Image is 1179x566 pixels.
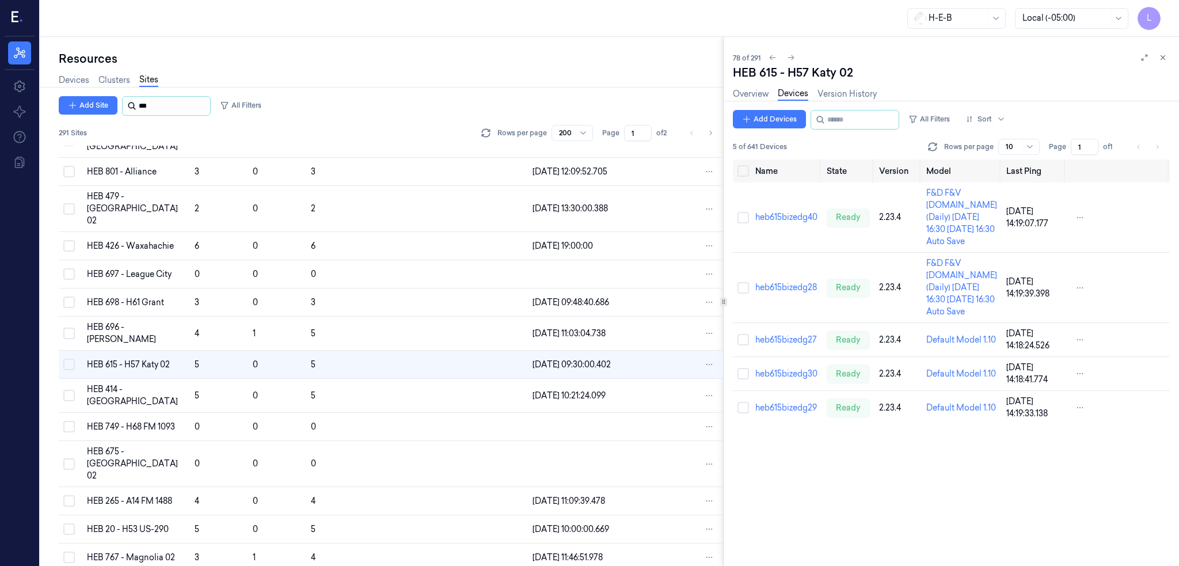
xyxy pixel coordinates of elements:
[311,458,316,469] span: 0
[195,421,200,432] span: 0
[253,203,258,214] span: 0
[87,297,185,309] div: HEB 698 - H61 Grant
[59,51,723,67] div: Resources
[737,334,749,345] button: Select row
[755,335,817,345] a: heb615bizedg27
[311,269,316,279] span: 0
[311,390,315,401] span: 5
[63,268,75,280] button: Select row
[311,552,315,563] span: 4
[778,88,808,101] a: Devices
[533,166,607,177] span: [DATE] 12:09:52.705
[533,328,606,339] span: [DATE] 11:03:04.738
[755,369,817,379] a: heb615bizedg30
[63,552,75,563] button: Select row
[63,240,75,252] button: Select row
[755,282,817,293] a: heb615bizedg28
[195,458,200,469] span: 0
[311,359,315,370] span: 5
[253,496,258,506] span: 0
[63,390,75,401] button: Select row
[253,390,258,401] span: 0
[702,125,718,141] button: Go to next page
[63,495,75,507] button: Select row
[195,359,199,370] span: 5
[59,128,87,138] span: 291 Sites
[87,383,185,408] div: HEB 414 - [GEOGRAPHIC_DATA]
[533,241,593,251] span: [DATE] 19:00:00
[827,398,870,417] div: ready
[195,552,199,563] span: 3
[533,297,609,307] span: [DATE] 09:48:40.686
[311,496,315,506] span: 4
[253,297,258,307] span: 0
[874,159,922,183] th: Version
[602,128,619,138] span: Page
[737,368,749,379] button: Select row
[63,166,75,177] button: Select row
[926,187,997,248] div: F&D F&V [DOMAIN_NAME] (Daily) [DATE] 16:30 [DATE] 16:30 Auto Save
[879,368,917,380] div: 2.23.4
[656,128,675,138] span: of 2
[59,96,117,115] button: Add Site
[1138,7,1161,30] button: L
[311,524,315,534] span: 5
[195,524,199,534] span: 5
[87,359,185,371] div: HEB 615 - H57 Katy 02
[879,334,917,346] div: 2.23.4
[87,240,185,252] div: HEB 426 - Waxahachie
[139,74,158,87] a: Sites
[253,166,258,177] span: 0
[879,282,917,294] div: 2.23.4
[195,297,199,307] span: 3
[827,331,870,349] div: ready
[755,212,817,222] a: heb615bizedg40
[63,328,75,339] button: Select row
[87,421,185,433] div: HEB 749 - H68 FM 1093
[1006,206,1062,230] div: [DATE] 14:19:07.177
[1006,396,1062,420] div: [DATE] 14:19:33.138
[926,334,997,346] div: Default Model 1.10
[311,135,315,146] span: 3
[755,402,817,413] a: heb615bizedg29
[63,458,75,470] button: Select row
[63,297,75,308] button: Select row
[311,421,316,432] span: 0
[195,203,199,214] span: 2
[87,552,185,564] div: HEB 767 - Magnolia 02
[87,268,185,280] div: HEB 697 - League City
[311,203,315,214] span: 2
[311,241,315,251] span: 6
[253,241,258,251] span: 0
[1103,142,1121,152] span: of 1
[533,524,609,534] span: [DATE] 10:00:00.669
[253,421,258,432] span: 0
[63,359,75,370] button: Select row
[733,53,761,63] span: 78 of 291
[497,128,547,138] p: Rows per page
[253,458,258,469] span: 0
[533,552,603,563] span: [DATE] 11:46:51.978
[195,390,199,401] span: 5
[215,96,266,115] button: All Filters
[737,212,749,223] button: Select row
[1049,142,1066,152] span: Page
[827,208,870,227] div: ready
[1006,328,1062,352] div: [DATE] 14:18:24.526
[751,159,822,183] th: Name
[926,402,997,414] div: Default Model 1.10
[817,88,877,100] a: Version History
[87,495,185,507] div: HEB 265 - A14 FM 1488
[533,496,605,506] span: [DATE] 11:09:39.478
[87,191,185,227] div: HEB 479 - [GEOGRAPHIC_DATA] 02
[253,359,258,370] span: 0
[827,364,870,383] div: ready
[533,359,611,370] span: [DATE] 09:30:00.402
[253,524,258,534] span: 0
[311,328,315,339] span: 5
[926,257,997,318] div: F&D F&V [DOMAIN_NAME] (Daily) [DATE] 16:30 [DATE] 16:30 Auto Save
[1002,159,1066,183] th: Last Ping
[733,110,806,128] button: Add Devices
[195,269,200,279] span: 0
